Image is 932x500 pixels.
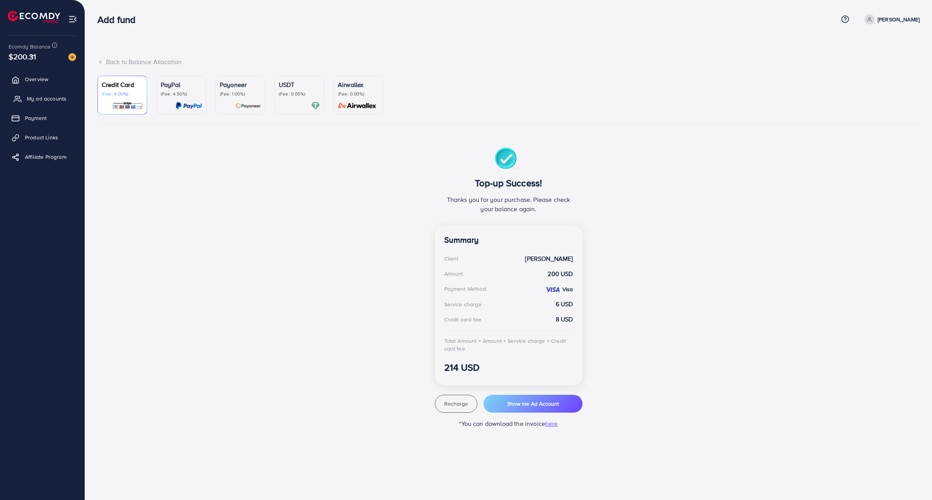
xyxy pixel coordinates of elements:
strong: Visa [562,285,573,293]
span: My ad accounts [27,95,66,102]
div: Credit card fee [444,316,481,323]
div: Amount [444,270,463,278]
a: Affiliate Program [6,149,79,165]
img: card [112,101,143,110]
span: Recharge [444,400,468,408]
img: credit [545,286,560,293]
p: PayPal [161,80,202,89]
strong: 8 USD [556,315,573,324]
h3: Top-up Success! [444,177,573,189]
a: My ad accounts [6,91,79,106]
p: Airwallex [338,80,379,89]
a: [PERSON_NAME] [861,14,920,24]
p: (Fee: 4.00%) [102,91,143,97]
img: card [235,101,261,110]
h3: Add fund [97,14,142,25]
span: Overview [25,75,48,83]
h3: 214 USD [444,362,573,373]
p: (Fee: 1.00%) [220,91,261,97]
img: menu [68,15,77,24]
img: success [495,148,522,171]
p: Credit Card [102,80,143,89]
p: (Fee: 4.50%) [161,91,202,97]
strong: [PERSON_NAME] [525,254,573,263]
a: Overview [6,71,79,87]
p: Thanks you for your purchase. Please check your balance again. [444,195,573,214]
span: Payment [25,114,47,122]
img: card [176,101,202,110]
p: [PERSON_NAME] [878,15,920,24]
button: Show me Ad Account [483,395,582,413]
div: Total Amount = Amount + Service charge + Credit card fee [444,337,573,353]
strong: 6 USD [556,300,573,309]
p: (Fee: 0.00%) [338,91,379,97]
p: *You can download the invoice [435,419,582,428]
img: logo [8,11,60,23]
h4: Summary [444,235,573,245]
span: Affiliate Program [25,153,66,161]
span: Ecomdy Balance [9,43,50,50]
div: Service charge [444,300,482,308]
span: Product Links [25,134,58,141]
div: Client [444,255,459,262]
span: here [545,419,558,428]
img: card [311,101,320,110]
a: Product Links [6,130,79,145]
p: USDT [279,80,320,89]
strong: 200 USD [548,269,573,278]
span: Show me Ad Account [507,400,559,408]
iframe: Chat [899,465,926,494]
p: (Fee: 0.00%) [279,91,320,97]
button: Recharge [435,395,478,413]
span: $200.31 [9,51,36,62]
div: Back to Balance Allocation [97,57,920,66]
img: image [68,53,76,61]
img: card [336,101,379,110]
a: Payment [6,110,79,126]
div: Payment Method [444,285,486,293]
p: Payoneer [220,80,261,89]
